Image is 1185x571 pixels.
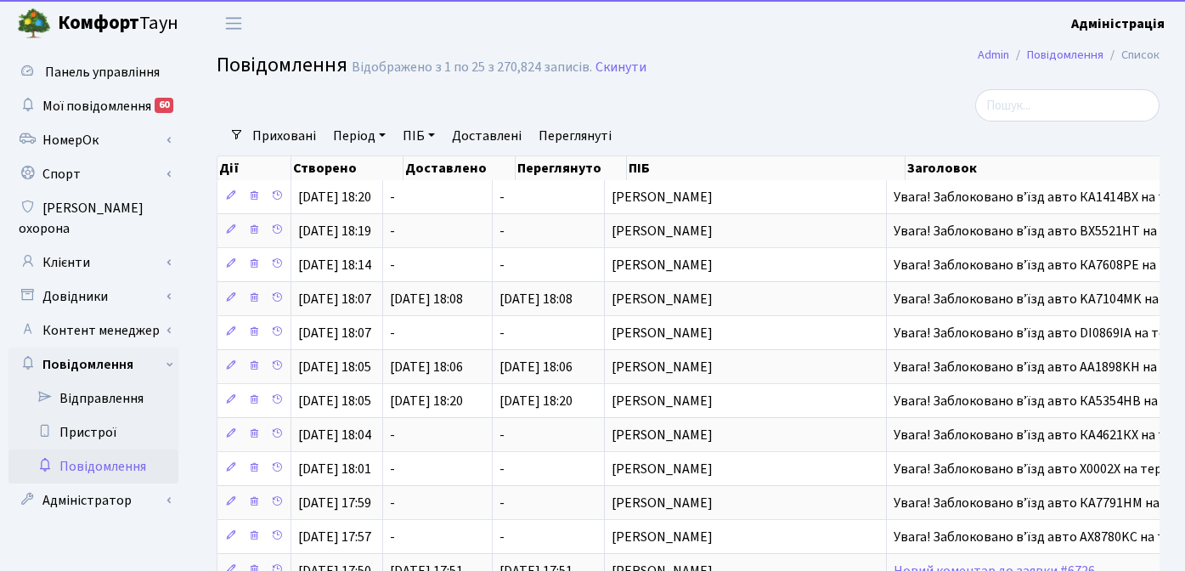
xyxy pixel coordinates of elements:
[499,494,505,512] span: -
[499,324,505,342] span: -
[298,256,371,274] span: [DATE] 18:14
[612,190,879,204] span: [PERSON_NAME]
[403,156,516,180] th: Доставлено
[8,382,178,416] a: Відправлення
[8,314,178,348] a: Контент менеджер
[627,156,906,180] th: ПІБ
[532,122,618,150] a: Переглянуті
[8,123,178,157] a: НомерОк
[8,55,178,89] a: Панель управління
[612,292,879,306] span: [PERSON_NAME]
[499,290,573,308] span: [DATE] 18:08
[396,122,442,150] a: ПІБ
[1103,46,1160,65] li: Список
[390,256,395,274] span: -
[612,224,879,238] span: [PERSON_NAME]
[8,157,178,191] a: Спорт
[298,460,371,478] span: [DATE] 18:01
[390,460,395,478] span: -
[217,50,347,80] span: Повідомлення
[390,188,395,206] span: -
[499,358,573,376] span: [DATE] 18:06
[8,449,178,483] a: Повідомлення
[516,156,628,180] th: Переглянуто
[17,7,51,41] img: logo.png
[595,59,646,76] a: Скинути
[390,392,463,410] span: [DATE] 18:20
[298,358,371,376] span: [DATE] 18:05
[8,191,178,246] a: [PERSON_NAME] охорона
[8,280,178,314] a: Довідники
[352,59,592,76] div: Відображено з 1 по 25 з 270,824 записів.
[1071,14,1165,34] a: Адміністрація
[298,494,371,512] span: [DATE] 17:59
[1071,14,1165,33] b: Адміністрація
[612,258,879,272] span: [PERSON_NAME]
[390,426,395,444] span: -
[42,97,151,116] span: Мої повідомлення
[612,428,879,442] span: [PERSON_NAME]
[155,98,173,113] div: 60
[212,9,255,37] button: Переключити навігацію
[445,122,528,150] a: Доставлені
[45,63,160,82] span: Панель управління
[8,348,178,382] a: Повідомлення
[390,358,463,376] span: [DATE] 18:06
[326,122,392,150] a: Період
[612,462,879,476] span: [PERSON_NAME]
[499,460,505,478] span: -
[8,416,178,449] a: Пристрої
[952,37,1185,73] nav: breadcrumb
[8,483,178,517] a: Адміністратор
[8,246,178,280] a: Клієнти
[499,188,505,206] span: -
[499,426,505,444] span: -
[612,326,879,340] span: [PERSON_NAME]
[975,89,1160,122] input: Пошук...
[978,46,1009,64] a: Admin
[245,122,323,150] a: Приховані
[612,360,879,374] span: [PERSON_NAME]
[390,324,395,342] span: -
[1027,46,1103,64] a: Повідомлення
[499,222,505,240] span: -
[612,496,879,510] span: [PERSON_NAME]
[390,528,395,546] span: -
[390,222,395,240] span: -
[298,290,371,308] span: [DATE] 18:07
[390,494,395,512] span: -
[298,528,371,546] span: [DATE] 17:57
[499,528,505,546] span: -
[298,392,371,410] span: [DATE] 18:05
[390,290,463,308] span: [DATE] 18:08
[298,222,371,240] span: [DATE] 18:19
[58,9,178,38] span: Таун
[291,156,403,180] th: Створено
[298,324,371,342] span: [DATE] 18:07
[8,89,178,123] a: Мої повідомлення60
[612,530,879,544] span: [PERSON_NAME]
[612,394,879,408] span: [PERSON_NAME]
[499,256,505,274] span: -
[217,156,291,180] th: Дії
[298,426,371,444] span: [DATE] 18:04
[298,188,371,206] span: [DATE] 18:20
[58,9,139,37] b: Комфорт
[499,392,573,410] span: [DATE] 18:20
